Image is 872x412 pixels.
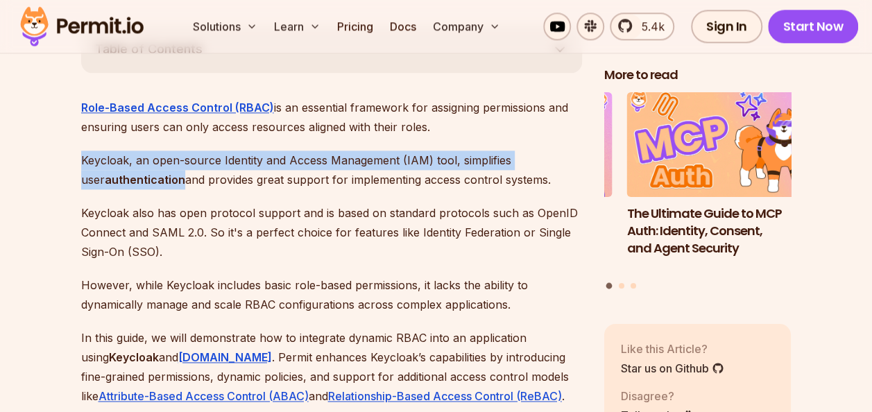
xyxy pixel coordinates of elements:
a: Pricing [332,12,379,40]
button: Solutions [187,12,263,40]
a: Star us on Github [621,360,724,377]
p: Keycloak, an open-source Identity and Access Management (IAM) tool, simplifies user and provides ... [81,151,582,189]
strong: authentication [105,173,185,187]
img: Human-in-the-Loop for AI Agents: Best Practices, Frameworks, Use Cases, and Demo [425,92,613,198]
button: Go to slide 2 [619,283,624,289]
strong: Keycloak [109,350,159,364]
a: Role-Based Access Control (RBAC) [81,101,274,114]
button: Company [427,12,506,40]
a: Sign In [691,10,762,43]
p: Disagree? [621,388,694,404]
h2: More to read [604,67,792,84]
a: The Ultimate Guide to MCP Auth: Identity, Consent, and Agent SecurityThe Ultimate Guide to MCP Au... [627,92,814,275]
span: 5.4k [633,18,665,35]
p: In this guide, we will demonstrate how to integrate dynamic RBAC into an application using and . ... [81,328,582,406]
h3: Human-in-the-Loop for AI Agents: Best Practices, Frameworks, Use Cases, and Demo [425,205,613,274]
a: Attribute-Based Access Control (ABAC) [99,389,309,403]
div: Posts [604,92,792,291]
a: Relationship-Based Access Control (ReBAC) [328,389,562,403]
a: 5.4k [610,12,674,40]
a: [DOMAIN_NAME] [178,350,272,364]
a: Docs [384,12,422,40]
p: is an essential framework for assigning permissions and ensuring users can only access resources ... [81,98,582,137]
h3: The Ultimate Guide to MCP Auth: Identity, Consent, and Agent Security [627,205,814,257]
img: Permit logo [14,3,150,50]
img: The Ultimate Guide to MCP Auth: Identity, Consent, and Agent Security [627,92,814,198]
button: Go to slide 3 [631,283,636,289]
a: Start Now [768,10,859,43]
p: Keycloak also has open protocol support and is based on standard protocols such as OpenID Connect... [81,203,582,261]
p: However, while Keycloak includes basic role-based permissions, it lacks the ability to dynamicall... [81,275,582,314]
button: Go to slide 1 [606,283,613,289]
button: Learn [268,12,326,40]
li: 3 of 3 [425,92,613,275]
p: Like this Article? [621,341,724,357]
li: 1 of 3 [627,92,814,275]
